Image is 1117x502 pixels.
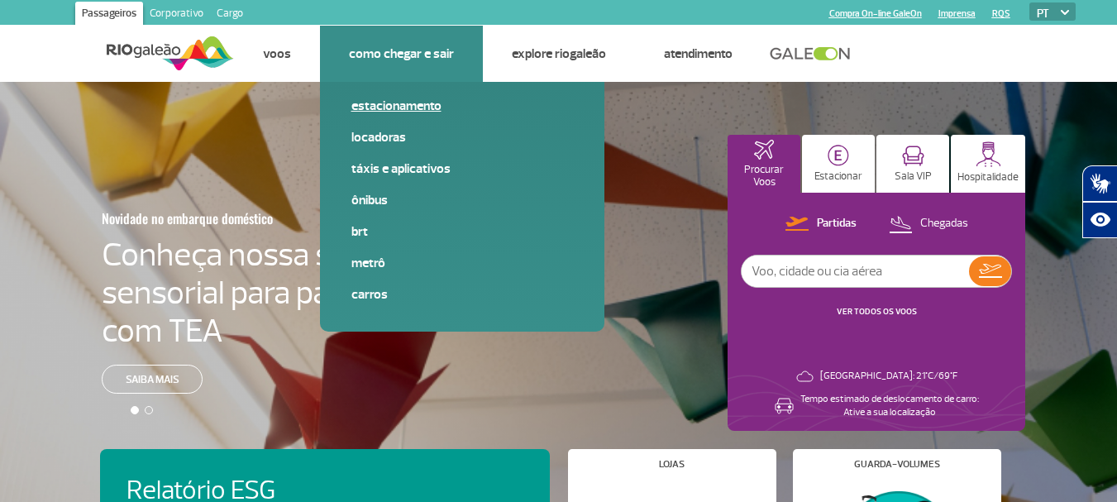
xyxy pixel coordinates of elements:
a: RQS [992,8,1010,19]
a: Compra On-line GaleOn [829,8,922,19]
img: hospitality.svg [976,141,1001,167]
p: Estacionar [814,170,862,183]
a: Estacionamento [351,97,573,115]
a: Atendimento [664,45,733,62]
a: Metrô [351,254,573,272]
button: Sala VIP [876,135,949,193]
a: Cargo [210,2,250,28]
img: airplaneHomeActive.svg [754,140,774,160]
div: Plugin de acessibilidade da Hand Talk. [1082,165,1117,238]
button: Abrir recursos assistivos. [1082,202,1117,238]
a: Voos [263,45,291,62]
button: Abrir tradutor de língua de sinais. [1082,165,1117,202]
a: Como chegar e sair [349,45,454,62]
a: BRT [351,222,573,241]
button: VER TODOS OS VOOS [832,305,922,318]
button: Procurar Voos [728,135,800,193]
p: Hospitalidade [957,171,1019,184]
p: Chegadas [920,216,968,232]
button: Estacionar [802,135,875,193]
p: [GEOGRAPHIC_DATA]: 21°C/69°F [820,370,957,383]
a: Ônibus [351,191,573,209]
input: Voo, cidade ou cia aérea [742,256,969,287]
p: Tempo estimado de deslocamento de carro: Ative a sua localização [800,393,979,419]
a: Carros [351,285,573,304]
a: Passageiros [75,2,143,28]
a: Locadoras [351,128,573,146]
a: Corporativo [143,2,210,28]
img: vipRoom.svg [902,146,924,166]
button: Hospitalidade [951,135,1025,193]
a: Táxis e aplicativos [351,160,573,178]
img: carParkingHome.svg [828,145,849,166]
h4: Lojas [659,460,685,469]
a: Imprensa [938,8,976,19]
button: Partidas [780,213,862,235]
p: Partidas [817,216,857,232]
p: Procurar Voos [736,164,792,189]
h4: Guarda-volumes [854,460,940,469]
h3: Novidade no embarque doméstico [102,201,378,236]
p: Sala VIP [895,170,932,183]
h4: Conheça nossa sala sensorial para passageiros com TEA [102,236,459,350]
a: Saiba mais [102,365,203,394]
a: VER TODOS OS VOOS [837,306,917,317]
button: Chegadas [884,213,973,235]
a: Explore RIOgaleão [512,45,606,62]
